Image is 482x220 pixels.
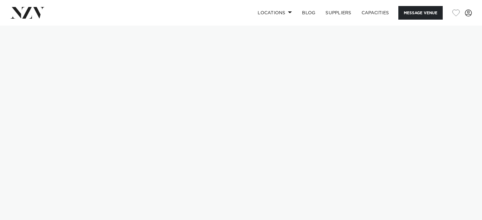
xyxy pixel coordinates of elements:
[253,6,297,20] a: Locations
[398,6,443,20] button: Message Venue
[10,7,45,18] img: nzv-logo.png
[357,6,394,20] a: Capacities
[297,6,320,20] a: BLOG
[320,6,356,20] a: SUPPLIERS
